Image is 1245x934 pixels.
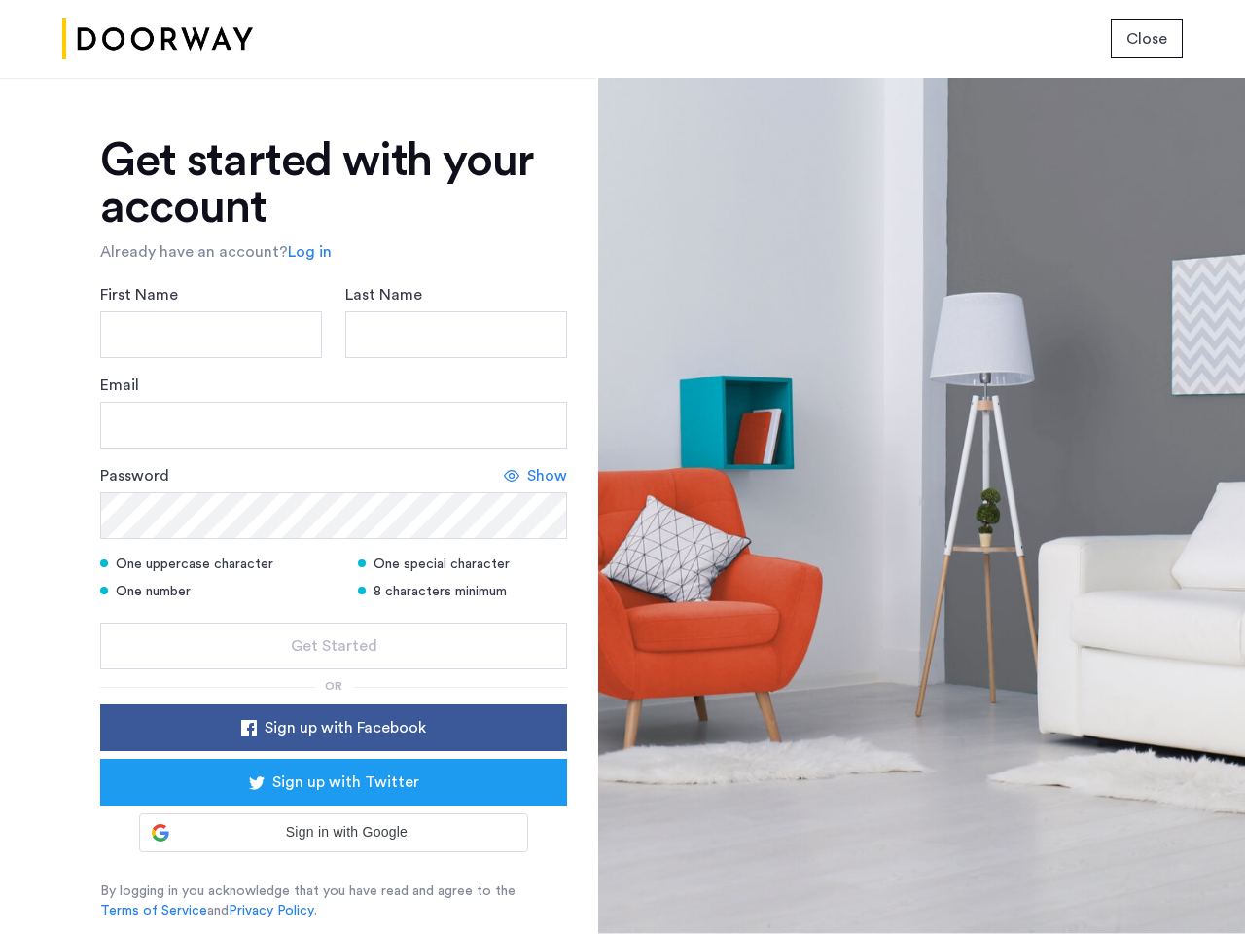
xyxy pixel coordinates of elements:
span: Close [1126,27,1167,51]
span: Sign in with Google [177,822,516,843]
span: Show [527,464,567,487]
span: Get Started [291,634,377,658]
div: One uppercase character [100,555,334,574]
span: Already have an account? [100,244,288,260]
button: button [100,704,567,751]
span: Sign up with Twitter [272,771,419,794]
button: button [100,759,567,806]
a: Log in [288,240,332,264]
div: One special character [358,555,567,574]
a: Terms of Service [100,901,207,920]
span: or [325,680,342,692]
a: Privacy Policy [229,901,314,920]
button: button [100,623,567,669]
div: 8 characters minimum [358,582,567,601]
h1: Get started with your account [100,137,567,231]
label: Password [100,464,169,487]
div: One number [100,582,334,601]
span: Sign up with Facebook [265,716,426,739]
label: Last Name [345,283,422,306]
label: Email [100,374,139,397]
img: logo [62,3,253,76]
button: button [1111,19,1183,58]
label: First Name [100,283,178,306]
p: By logging in you acknowledge that you have read and agree to the and . [100,881,567,920]
div: Sign in with Google [139,813,528,852]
